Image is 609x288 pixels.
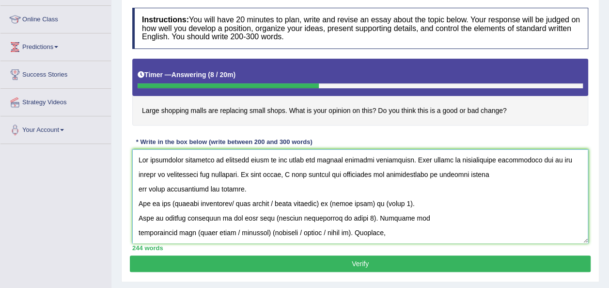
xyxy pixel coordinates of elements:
b: ( [208,71,210,79]
a: Your Account [0,116,111,141]
a: Online Class [0,6,111,30]
b: Instructions: [142,16,189,24]
a: Predictions [0,33,111,58]
b: 8 / 20m [210,71,233,79]
a: Success Stories [0,61,111,85]
div: 244 words [132,243,588,253]
div: * Write in the box below (write between 200 and 300 words) [132,138,316,147]
h5: Timer — [138,71,235,79]
h4: You will have 20 minutes to plan, write and revise an essay about the topic below. Your response ... [132,8,588,49]
b: ) [233,71,235,79]
b: Answering [172,71,206,79]
button: Verify [130,256,591,272]
a: Strategy Videos [0,89,111,113]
